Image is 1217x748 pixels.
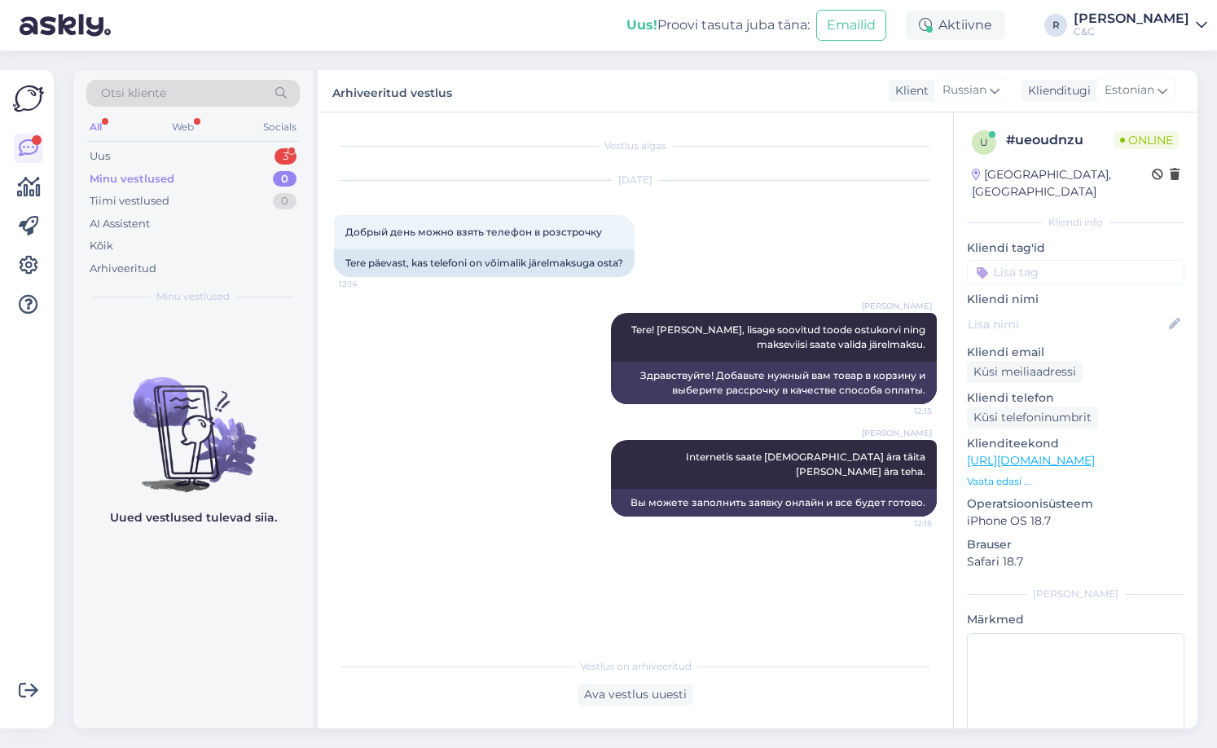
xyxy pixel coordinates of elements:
[862,427,932,439] span: [PERSON_NAME]
[90,238,113,254] div: Kõik
[967,240,1184,257] p: Kliendi tag'id
[1021,82,1091,99] div: Klienditugi
[273,171,297,187] div: 0
[1074,12,1189,25] div: [PERSON_NAME]
[967,361,1083,383] div: Küsi meiliaadressi
[13,83,44,114] img: Askly Logo
[967,536,1184,553] p: Brauser
[90,193,169,209] div: Tiimi vestlused
[972,166,1152,200] div: [GEOGRAPHIC_DATA], [GEOGRAPHIC_DATA]
[90,216,150,232] div: AI Assistent
[967,260,1184,284] input: Lisa tag
[626,17,657,33] b: Uus!
[156,289,230,304] span: Minu vestlused
[967,587,1184,601] div: [PERSON_NAME]
[334,249,635,277] div: Tere päevast, kas telefoni on võimalik järelmaksuga osta?
[967,389,1184,407] p: Kliendi telefon
[626,15,810,35] div: Proovi tasuta juba täna:
[90,148,110,165] div: Uus
[345,226,602,238] span: Добрый день можно взять телефон в розстрочку
[1006,130,1114,150] div: # ueoudnzu
[967,291,1184,308] p: Kliendi nimi
[631,323,928,350] span: Tere! [PERSON_NAME], lisage soovitud toode ostukorvi ning makseviisi saate valida järelmaksu.
[967,553,1184,570] p: Safari 18.7
[90,171,174,187] div: Minu vestlused
[273,193,297,209] div: 0
[906,11,1005,40] div: Aktiivne
[101,85,166,102] span: Otsi kliente
[339,278,400,290] span: 12:14
[275,148,297,165] div: 3
[871,517,932,530] span: 12:15
[862,300,932,312] span: [PERSON_NAME]
[611,362,937,404] div: Здравствуйте! Добавьте нужный вам товар в корзину и выберите рассрочку в качестве способа оплаты.
[86,117,105,138] div: All
[967,344,1184,361] p: Kliendi email
[942,81,986,99] span: Russian
[73,348,313,495] img: No chats
[968,315,1166,333] input: Lisa nimi
[980,136,988,148] span: u
[967,215,1184,230] div: Kliendi info
[611,489,937,517] div: Вы можете заполнить заявку онлайн и все будет готово.
[967,611,1184,628] p: Märkmed
[260,117,300,138] div: Socials
[578,684,693,706] div: Ava vestlus uuesti
[1074,12,1207,38] a: [PERSON_NAME]C&C
[967,435,1184,452] p: Klienditeekond
[889,82,929,99] div: Klient
[967,513,1184,530] p: iPhone OS 18.7
[967,495,1184,513] p: Operatsioonisüsteem
[1114,131,1180,149] span: Online
[1105,81,1154,99] span: Estonian
[334,139,937,153] div: Vestlus algas
[967,453,1095,468] a: [URL][DOMAIN_NAME]
[169,117,197,138] div: Web
[1044,14,1067,37] div: R
[90,261,156,277] div: Arhiveeritud
[967,407,1098,429] div: Küsi telefoninumbrit
[580,659,692,674] span: Vestlus on arhiveeritud
[334,173,937,187] div: [DATE]
[967,474,1184,489] p: Vaata edasi ...
[686,451,928,477] span: Internetis saate [DEMOGRAPHIC_DATA] ära täita [PERSON_NAME] ära teha.
[110,509,277,526] p: Uued vestlused tulevad siia.
[871,405,932,417] span: 12:15
[1074,25,1189,38] div: C&C
[816,10,886,41] button: Emailid
[332,80,452,102] label: Arhiveeritud vestlus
